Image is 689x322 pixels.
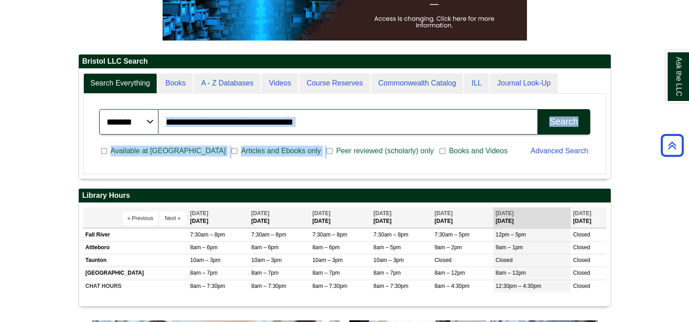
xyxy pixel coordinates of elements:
[261,73,298,94] a: Videos
[573,231,590,238] span: Closed
[79,55,611,69] h2: Bristol LLC Search
[83,228,188,241] td: Fall River
[549,116,578,127] div: Search
[434,270,465,276] span: 8am – 12pm
[373,270,401,276] span: 8am – 7pm
[251,231,286,238] span: 7:30am – 8pm
[231,147,237,155] input: Articles and Ebooks only
[573,270,590,276] span: Closed
[158,73,193,94] a: Books
[251,283,286,289] span: 8am – 7:30pm
[310,207,371,228] th: [DATE]
[327,147,332,155] input: Peer reviewed (scholarly) only
[495,283,541,289] span: 12:30pm – 4:30pm
[495,244,523,251] span: 9am – 1pm
[573,257,590,263] span: Closed
[373,231,408,238] span: 7:30am – 8pm
[299,73,370,94] a: Course Reserves
[194,73,261,94] a: A - Z Databases
[373,210,392,216] span: [DATE]
[371,207,432,228] th: [DATE]
[445,146,511,156] span: Books and Videos
[332,146,437,156] span: Peer reviewed (scholarly) only
[373,283,408,289] span: 8am – 7:30pm
[434,210,453,216] span: [DATE]
[434,244,462,251] span: 9am – 2pm
[493,207,571,228] th: [DATE]
[312,257,343,263] span: 10am – 3pm
[83,267,188,280] td: [GEOGRAPHIC_DATA]
[495,270,526,276] span: 8am – 12pm
[249,207,310,228] th: [DATE]
[490,73,558,94] a: Journal Look-Up
[83,254,188,267] td: Taunton
[573,244,590,251] span: Closed
[237,146,324,156] span: Articles and Ebooks only
[571,207,606,228] th: [DATE]
[251,244,279,251] span: 8am – 6pm
[573,283,590,289] span: Closed
[190,257,221,263] span: 10am – 3pm
[122,211,158,225] button: « Previous
[495,231,526,238] span: 12pm – 5pm
[251,210,270,216] span: [DATE]
[432,207,493,228] th: [DATE]
[251,257,282,263] span: 10am – 3pm
[495,210,514,216] span: [DATE]
[573,210,591,216] span: [DATE]
[79,189,611,203] h2: Library Hours
[531,147,588,155] a: Advanced Search
[190,283,225,289] span: 8am – 7:30pm
[101,147,107,155] input: Available at [GEOGRAPHIC_DATA]
[251,270,279,276] span: 8am – 7pm
[160,211,186,225] button: Next »
[190,270,218,276] span: 8am – 7pm
[190,244,218,251] span: 8am – 6pm
[190,210,209,216] span: [DATE]
[83,280,188,292] td: CHAT HOURS
[373,244,401,251] span: 8am – 5pm
[312,231,347,238] span: 7:30am – 8pm
[495,257,512,263] span: Closed
[658,139,687,151] a: Back to Top
[312,283,347,289] span: 8am – 7:30pm
[190,231,225,238] span: 7:30am – 8pm
[312,270,340,276] span: 8am – 7pm
[434,257,451,263] span: Closed
[83,73,158,94] a: Search Everything
[464,73,489,94] a: ILL
[537,109,590,135] button: Search
[83,241,188,254] td: Attleboro
[373,257,404,263] span: 10am – 3pm
[439,147,445,155] input: Books and Videos
[312,244,340,251] span: 8am – 6pm
[434,283,470,289] span: 8am – 4:30pm
[312,210,331,216] span: [DATE]
[434,231,470,238] span: 7:30am – 5pm
[188,207,249,228] th: [DATE]
[107,146,230,156] span: Available at [GEOGRAPHIC_DATA]
[371,73,464,94] a: Commonwealth Catalog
